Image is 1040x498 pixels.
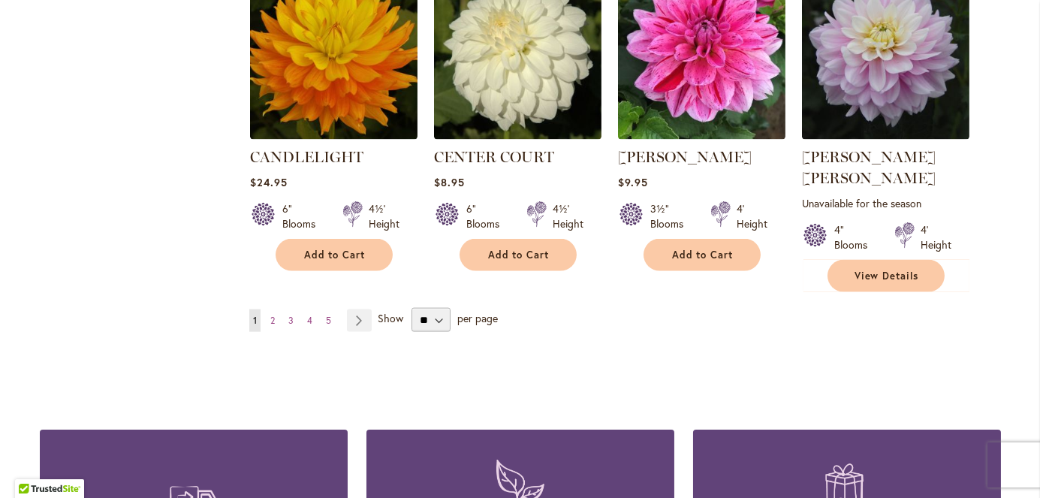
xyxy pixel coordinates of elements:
a: CENTER COURT [434,128,601,143]
a: 2 [267,309,279,332]
a: [PERSON_NAME] [PERSON_NAME] [802,148,936,187]
span: 2 [270,315,275,326]
span: 4 [307,315,312,326]
a: CANDLELIGHT [250,128,418,143]
div: 4' Height [737,201,767,231]
span: 5 [326,315,331,326]
span: 1 [253,315,257,326]
span: Show [378,312,403,326]
a: 5 [322,309,335,332]
span: Add to Cart [304,249,366,261]
iframe: Launch Accessibility Center [11,445,53,487]
div: 4" Blooms [834,222,876,252]
span: 3 [288,315,294,326]
span: $24.95 [250,175,288,189]
span: per page [457,312,498,326]
a: CHA CHING [618,128,785,143]
a: Charlotte Mae [802,128,969,143]
a: 4 [303,309,316,332]
a: View Details [827,260,945,292]
div: 6" Blooms [282,201,324,231]
button: Add to Cart [276,239,393,271]
div: 4½' Height [369,201,399,231]
div: 6" Blooms [466,201,508,231]
a: [PERSON_NAME] [618,148,752,166]
button: Add to Cart [644,239,761,271]
span: $8.95 [434,175,465,189]
a: CENTER COURT [434,148,554,166]
span: View Details [855,270,919,282]
span: Add to Cart [672,249,734,261]
div: 4' Height [921,222,951,252]
span: $9.95 [618,175,648,189]
div: 3½" Blooms [650,201,692,231]
button: Add to Cart [460,239,577,271]
p: Unavailable for the season [802,196,969,210]
a: 3 [285,309,297,332]
a: CANDLELIGHT [250,148,363,166]
span: Add to Cart [488,249,550,261]
div: 4½' Height [553,201,583,231]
